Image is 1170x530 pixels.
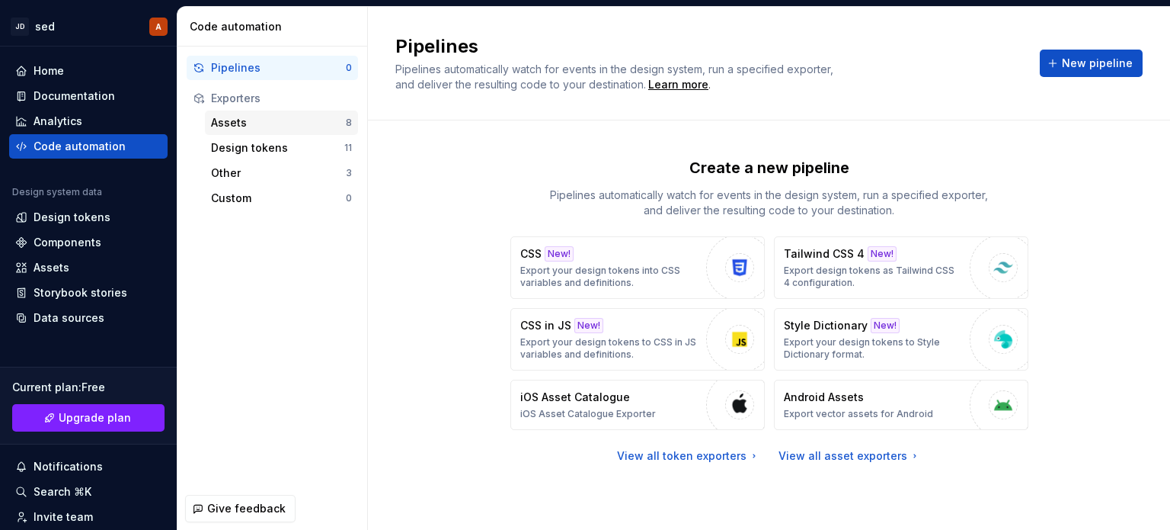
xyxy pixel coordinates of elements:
div: Assets [34,260,69,275]
p: Export your design tokens to CSS in JS variables and definitions. [520,336,698,361]
a: Code automation [9,134,168,159]
div: Assets [211,115,346,130]
div: Design tokens [211,140,344,156]
div: 0 [346,192,352,204]
p: Pipelines automatically watch for events in the design system, run a specified exporter, and deli... [541,188,998,218]
div: New! [871,318,900,333]
button: Custom0 [205,186,358,210]
a: Documentation [9,84,168,108]
p: Export your design tokens into CSS variables and definitions. [520,265,698,289]
div: Home [34,63,64,79]
button: Other3 [205,161,358,185]
div: 8 [346,117,352,129]
button: Android AssetsExport vector assets for Android [774,380,1028,430]
button: JDsedA [3,10,174,43]
a: Upgrade plan [12,404,165,432]
div: Exporters [211,91,352,106]
a: Storybook stories [9,281,168,305]
div: Current plan : Free [12,380,165,395]
p: CSS [520,246,542,262]
p: Export vector assets for Android [784,408,933,420]
div: New! [545,246,574,262]
a: Invite team [9,505,168,529]
div: Search ⌘K [34,484,91,499]
div: New! [868,246,897,262]
div: Notifications [34,459,103,474]
p: iOS Asset Catalogue Exporter [520,408,656,420]
button: CSSNew!Export your design tokens into CSS variables and definitions. [510,236,765,299]
p: Export your design tokens to Style Dictionary format. [784,336,962,361]
a: Design tokens [9,205,168,230]
span: Pipelines automatically watch for events in the design system, run a specified exporter, and deli... [395,63,836,91]
div: Data sources [34,310,104,326]
div: 0 [346,62,352,74]
p: Style Dictionary [784,318,868,333]
a: Assets [9,255,168,280]
div: Code automation [190,19,361,34]
p: CSS in JS [520,318,571,333]
button: Pipelines0 [187,56,358,80]
button: CSS in JSNew!Export your design tokens to CSS in JS variables and definitions. [510,308,765,371]
div: Pipelines [211,60,346,75]
div: 11 [344,142,352,154]
button: Assets8 [205,111,358,135]
a: Analytics [9,109,168,133]
p: Tailwind CSS 4 [784,246,865,262]
button: Notifications [9,455,168,479]
button: iOS Asset CatalogueiOS Asset Catalogue Exporter [510,380,765,430]
button: Tailwind CSS 4New!Export design tokens as Tailwind CSS 4 configuration. [774,236,1028,299]
button: Style DictionaryNew!Export your design tokens to Style Dictionary format. [774,308,1028,371]
a: Components [9,230,168,255]
div: Components [34,235,101,250]
div: sed [35,19,55,34]
span: . [646,79,711,91]
a: Home [9,59,168,83]
div: Documentation [34,88,115,104]
span: Give feedback [207,501,286,516]
div: Storybook stories [34,285,127,300]
a: View all asset exporters [778,448,921,464]
div: JD [11,18,29,36]
button: New pipeline [1040,50,1143,77]
div: Analytics [34,114,82,129]
div: Design tokens [34,210,110,225]
p: Create a new pipeline [689,157,849,178]
p: Android Assets [784,390,864,405]
div: A [155,21,161,33]
button: Give feedback [185,495,296,522]
a: View all token exporters [617,448,760,464]
div: Design system data [12,186,102,198]
span: Upgrade plan [59,410,131,426]
div: 3 [346,167,352,179]
button: Search ⌘K [9,480,168,504]
p: Export design tokens as Tailwind CSS 4 configuration. [784,265,962,289]
div: New! [574,318,603,333]
div: Custom [211,191,346,206]
div: Code automation [34,139,126,154]
h2: Pipelines [395,34,1021,59]
button: Design tokens11 [205,136,358,160]
p: iOS Asset Catalogue [520,390,630,405]
a: Learn more [648,77,708,92]
span: New pipeline [1062,56,1133,71]
div: Other [211,165,346,181]
a: Data sources [9,306,168,330]
div: Invite team [34,509,93,525]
